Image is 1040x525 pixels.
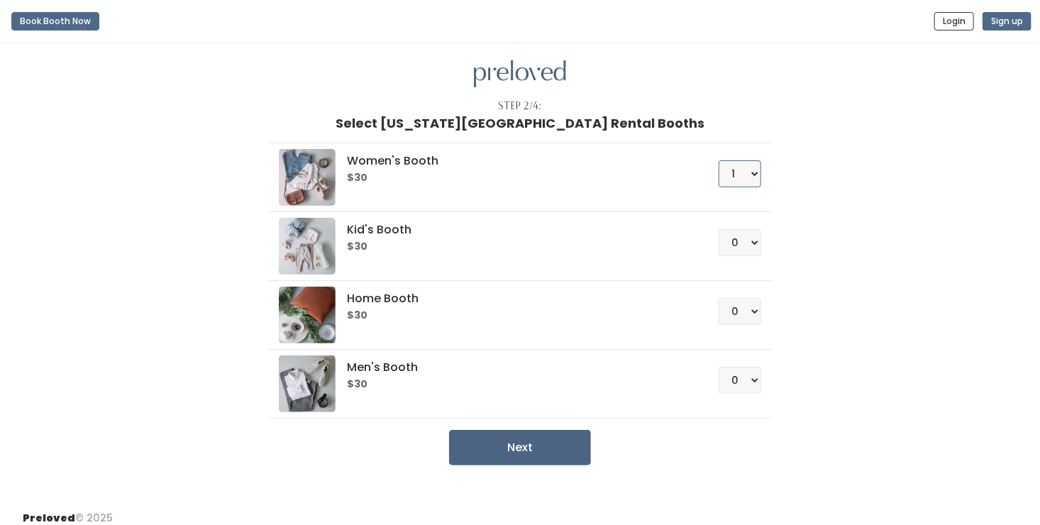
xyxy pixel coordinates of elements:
[23,511,75,525] span: Preloved
[279,355,336,412] img: preloved logo
[347,379,684,390] h6: $30
[983,12,1031,31] button: Sign up
[347,241,684,253] h6: $30
[347,223,684,236] h5: Kid's Booth
[279,149,336,206] img: preloved logo
[279,287,336,343] img: preloved logo
[11,6,99,37] a: Book Booth Now
[336,116,704,131] h1: Select [US_STATE][GEOGRAPHIC_DATA] Rental Booths
[449,430,591,465] button: Next
[474,60,566,88] img: preloved logo
[347,292,684,305] h5: Home Booth
[499,99,542,114] div: Step 2/4:
[347,310,684,321] h6: $30
[11,12,99,31] button: Book Booth Now
[934,12,974,31] button: Login
[347,361,684,374] h5: Men's Booth
[347,155,684,167] h5: Women's Booth
[347,172,684,184] h6: $30
[279,218,336,275] img: preloved logo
